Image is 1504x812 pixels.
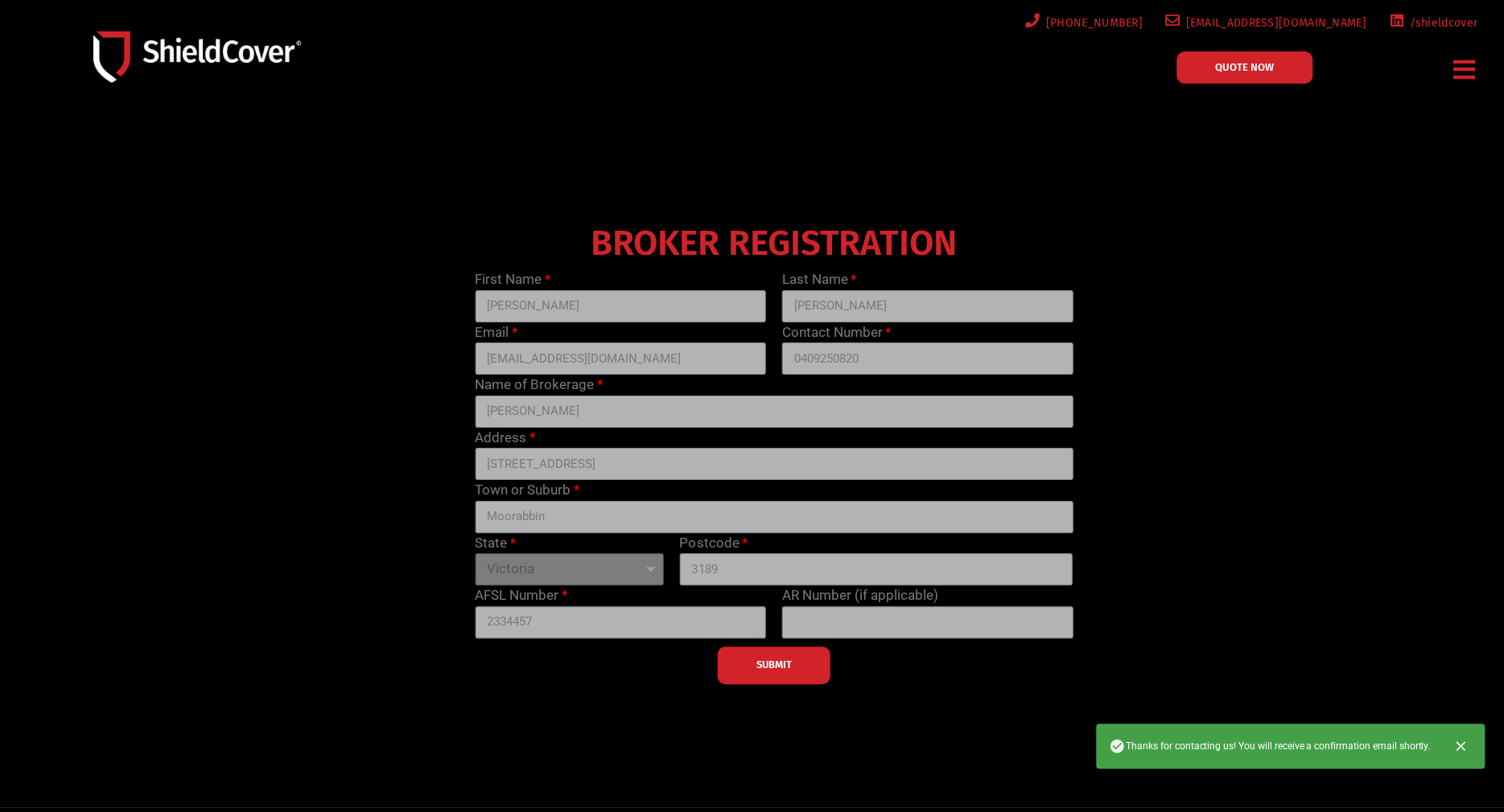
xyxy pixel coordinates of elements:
div: Menu Toggle [1447,51,1481,88]
label: Name of Brokerage [475,375,602,396]
label: Email [475,322,517,343]
h4: BROKER REGISTRATION [467,234,1081,253]
span: QUOTE NOW [1215,62,1274,72]
label: Last Name [782,269,856,290]
label: AFSL Number [475,585,567,606]
label: Town or Suburb [475,480,579,501]
a: /shieldcover [1386,13,1477,33]
img: Shield-Cover-Underwriting-Australia-logo-full [93,31,301,82]
a: QUOTE NOW [1176,51,1312,84]
span: /shieldcover [1403,13,1477,33]
button: Close [1443,728,1478,764]
label: First Name [475,269,550,290]
a: [EMAIL_ADDRESS][DOMAIN_NAME] [1162,13,1366,33]
span: Thanks for contacting us! You will receive a confirmation email shortly. [1109,738,1430,754]
span: [PHONE_NUMBER] [1040,13,1143,33]
span: [EMAIL_ADDRESS][DOMAIN_NAME] [1180,13,1366,33]
label: State [475,533,515,554]
label: AR Number (if applicable) [782,585,938,606]
a: [PHONE_NUMBER] [1022,13,1143,33]
label: Address [475,428,534,449]
label: Postcode [679,533,747,554]
label: Contact Number [782,322,891,343]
